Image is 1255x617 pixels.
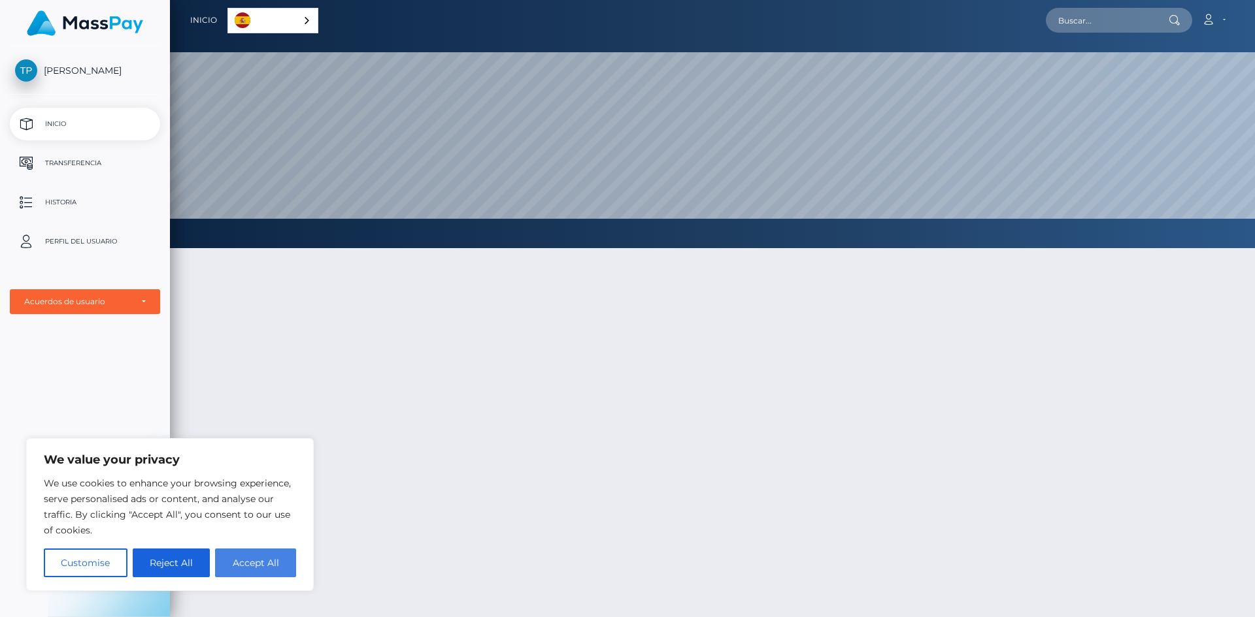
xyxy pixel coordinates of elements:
[15,232,155,251] p: Perfil del usuario
[44,452,296,467] p: We value your privacy
[27,10,143,36] img: MassPay
[190,7,217,34] a: Inicio
[1046,8,1169,33] input: Buscar...
[215,548,296,577] button: Accept All
[44,548,127,577] button: Customise
[15,114,155,134] p: Inicio
[133,548,210,577] button: Reject All
[10,65,160,76] span: [PERSON_NAME]
[10,108,160,140] a: Inicio
[15,193,155,212] p: Historia
[10,147,160,180] a: Transferencia
[15,153,155,173] p: Transferencia
[10,289,160,314] button: Acuerdos de usuario
[44,475,296,538] p: We use cookies to enhance your browsing experience, serve personalised ads or content, and analys...
[228,8,318,33] a: Español
[26,438,314,591] div: We value your privacy
[10,186,160,219] a: Historia
[24,296,131,307] div: Acuerdos de usuario
[10,225,160,258] a: Perfil del usuario
[227,8,318,33] div: Language
[227,8,318,33] aside: Language selected: Español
